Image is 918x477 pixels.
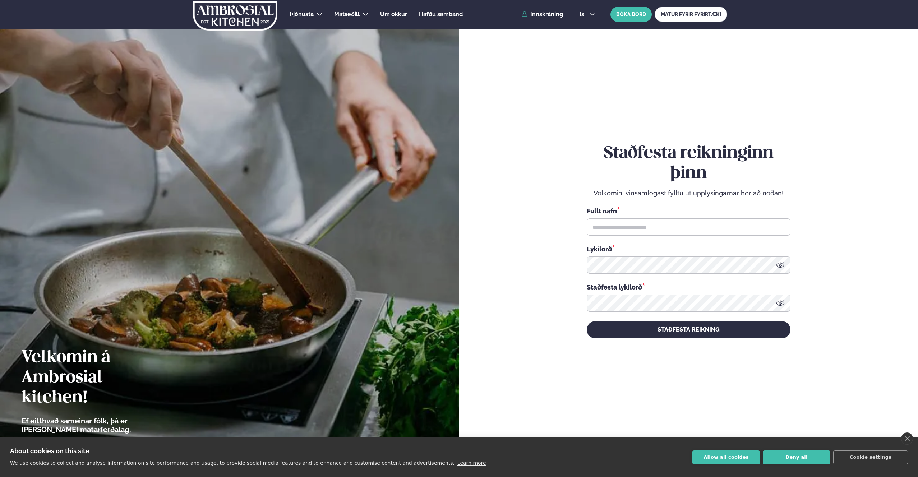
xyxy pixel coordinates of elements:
[580,11,586,17] span: is
[419,10,463,19] a: Hafðu samband
[334,11,360,18] span: Matseðill
[290,10,314,19] a: Þjónusta
[457,460,486,466] a: Learn more
[610,7,652,22] button: BÓKA BORÐ
[192,1,278,31] img: logo
[763,450,830,464] button: Deny all
[10,447,89,455] strong: About cookies on this site
[574,11,601,17] button: is
[10,460,455,466] p: We use cookies to collect and analyse information on site performance and usage, to provide socia...
[587,143,790,184] h2: Staðfesta reikninginn þinn
[587,282,790,292] div: Staðfesta lykilorð
[587,206,790,216] div: Fullt nafn
[655,7,727,22] a: MATUR FYRIR FYRIRTÆKI
[334,10,360,19] a: Matseðill
[22,348,171,408] h2: Velkomin á Ambrosial kitchen!
[22,417,171,434] p: Ef eitthvað sameinar fólk, þá er [PERSON_NAME] matarferðalag.
[522,11,563,18] a: Innskráning
[833,450,908,464] button: Cookie settings
[901,432,913,445] a: close
[290,11,314,18] span: Þjónusta
[692,450,760,464] button: Allow all cookies
[587,189,790,198] p: Velkomin, vinsamlegast fylltu út upplýsingarnar hér að neðan!
[587,244,790,254] div: Lykilorð
[380,10,407,19] a: Um okkur
[587,321,790,338] button: STAÐFESTA REIKNING
[380,11,407,18] span: Um okkur
[419,11,463,18] span: Hafðu samband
